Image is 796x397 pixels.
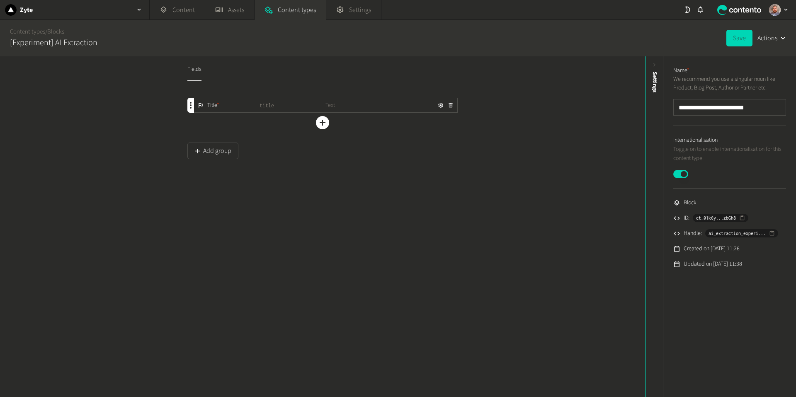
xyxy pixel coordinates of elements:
button: Actions [757,30,786,46]
img: Erik Galiana Farell [769,4,781,16]
h2: [Experiment] AI Extraction [10,36,97,49]
button: ct_01k6y...zbGh8 [693,214,748,222]
button: Save [726,30,752,46]
span: Content types [278,5,316,15]
h2: Zyte [20,5,33,15]
span: Updated on [DATE] 11:38 [684,260,742,269]
p: We recommend you use a singular noun like Product, Blog Post, Author or Partner etc. [673,75,786,92]
span: ai_extraction_experi... [709,230,766,237]
span: ID: [684,214,689,223]
button: Add group [187,143,238,159]
label: Name [673,66,689,75]
span: Settings [650,72,659,92]
span: Settings [349,5,371,15]
span: Title [207,101,219,110]
img: Zyte [5,4,17,16]
p: Toggle on to enable internationalisation for this content type. [673,145,786,163]
button: Fields [187,63,201,81]
label: Internationalisation [673,136,718,145]
a: Content types [10,27,45,36]
span: title [260,101,325,110]
a: Blocks [47,27,64,36]
button: ai_extraction_experi... [705,229,778,237]
span: / [45,27,47,36]
span: Text [325,101,391,110]
span: Block [684,198,696,207]
span: ct_01k6y...zbGh8 [696,214,736,222]
span: Handle: [684,229,702,238]
span: Created on [DATE] 11:26 [684,244,740,253]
